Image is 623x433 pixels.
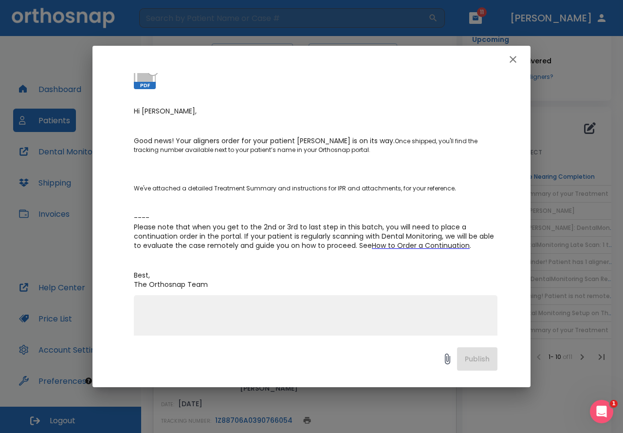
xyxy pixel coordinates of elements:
span: 1 [610,400,618,408]
iframe: Intercom live chat [590,400,613,423]
span: ---- Please note that when you get to the 2nd or 3rd to last step in this batch, you will need to... [134,213,496,250]
span: PDF [134,82,156,89]
span: . [455,183,456,193]
span: . [470,241,471,250]
p: Once shipped, you'll find the tracking number available next to your patient’s name in your Ortho... [134,136,497,154]
span: How to Order a Continuation [372,241,470,250]
span: Good news! Your aligners order for your patient [PERSON_NAME] is on its way. [134,136,395,146]
span: Best, The Orthosnap Team [134,270,208,289]
span: Hi [PERSON_NAME], [134,106,197,116]
a: How to Order a Continuation [372,242,470,250]
p: We've attached a detailed Treatment Summary and instructions for IPR and attachments, for your re... [134,175,497,193]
